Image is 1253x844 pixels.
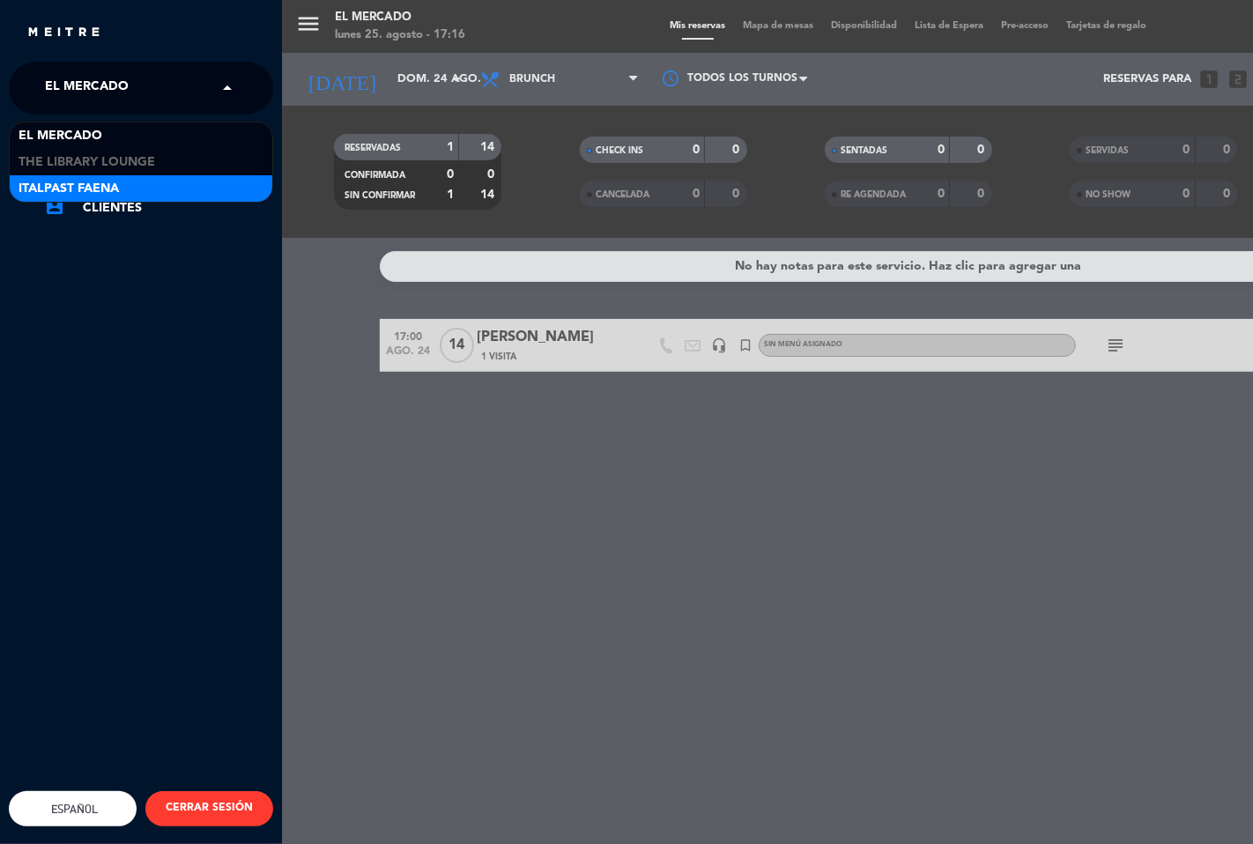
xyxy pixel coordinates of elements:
a: account_boxClientes [44,197,273,218]
span: El Mercado [19,126,102,146]
span: El Mercado [45,70,129,107]
button: CERRAR SESIÓN [145,791,273,826]
img: MEITRE [26,26,101,40]
span: Italpast Faena [19,179,119,199]
span: Español [48,803,99,816]
i: account_box [44,196,65,217]
span: The Library Lounge [19,152,155,173]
